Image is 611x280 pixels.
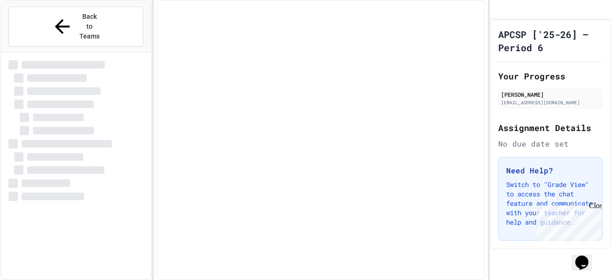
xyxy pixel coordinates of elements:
[501,99,600,106] div: [EMAIL_ADDRESS][DOMAIN_NAME]
[506,165,595,176] h3: Need Help?
[533,202,602,241] iframe: chat widget
[8,7,143,47] button: Back to Teams
[498,138,603,149] div: No due date set
[79,12,101,41] span: Back to Teams
[498,121,603,134] h2: Assignment Details
[506,180,595,227] p: Switch to "Grade View" to access the chat feature and communicate with your teacher for help and ...
[498,28,603,54] h1: APCSP ['25-26] — Period 6
[4,4,65,60] div: Chat with us now!Close
[498,70,603,83] h2: Your Progress
[572,242,602,271] iframe: chat widget
[501,90,600,99] div: [PERSON_NAME]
